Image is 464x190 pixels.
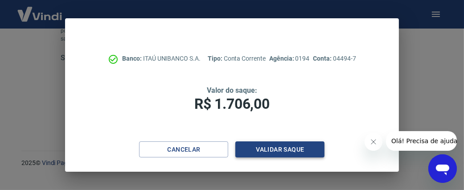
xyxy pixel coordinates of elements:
[122,55,143,62] span: Banco:
[428,154,457,183] iframe: Botão para abrir a janela de mensagens
[313,54,356,63] p: 04494-7
[139,141,228,158] button: Cancelar
[122,54,201,63] p: ITAÚ UNIBANCO S.A.
[365,133,382,151] iframe: Fechar mensagem
[5,6,75,13] span: Olá! Precisa de ajuda?
[269,54,309,63] p: 0194
[386,131,457,151] iframe: Mensagem da empresa
[194,95,269,112] span: R$ 1.706,00
[313,55,333,62] span: Conta:
[207,86,257,95] span: Valor do saque:
[208,54,266,63] p: Conta Corrente
[208,55,224,62] span: Tipo:
[269,55,296,62] span: Agência:
[235,141,324,158] button: Validar saque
